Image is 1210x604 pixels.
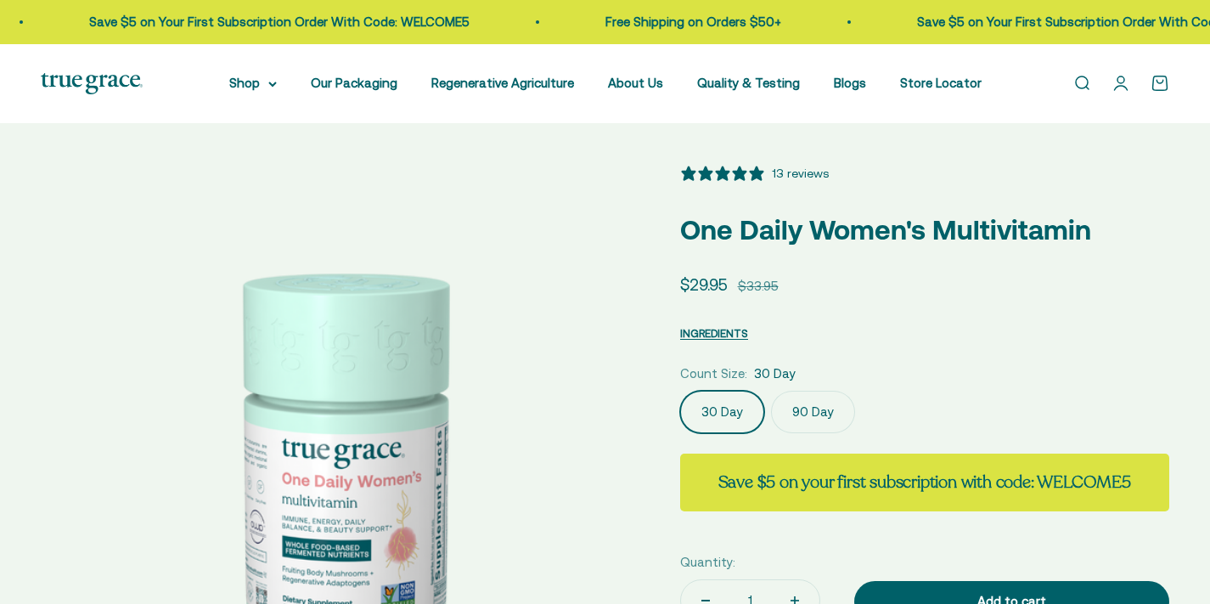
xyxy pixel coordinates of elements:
[680,208,1169,251] p: One Daily Women's Multivitamin
[680,164,829,183] button: 5 stars, 13 ratings
[680,364,747,384] legend: Count Size:
[608,76,663,90] a: About Us
[431,76,574,90] a: Regenerative Agriculture
[229,73,277,93] summary: Shop
[738,276,779,296] compare-at-price: $33.95
[311,76,397,90] a: Our Packaging
[834,76,866,90] a: Blogs
[680,323,748,343] button: INGREDIENTS
[680,327,748,340] span: INGREDIENTS
[718,471,1131,494] strong: Save $5 on your first subscription with code: WELCOME5
[697,76,800,90] a: Quality & Testing
[89,12,470,32] p: Save $5 on Your First Subscription Order With Code: WELCOME5
[680,552,735,573] label: Quantity:
[754,364,796,384] span: 30 Day
[680,272,728,297] sale-price: $29.95
[772,164,829,183] div: 13 reviews
[605,14,781,29] a: Free Shipping on Orders $50+
[900,76,982,90] a: Store Locator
